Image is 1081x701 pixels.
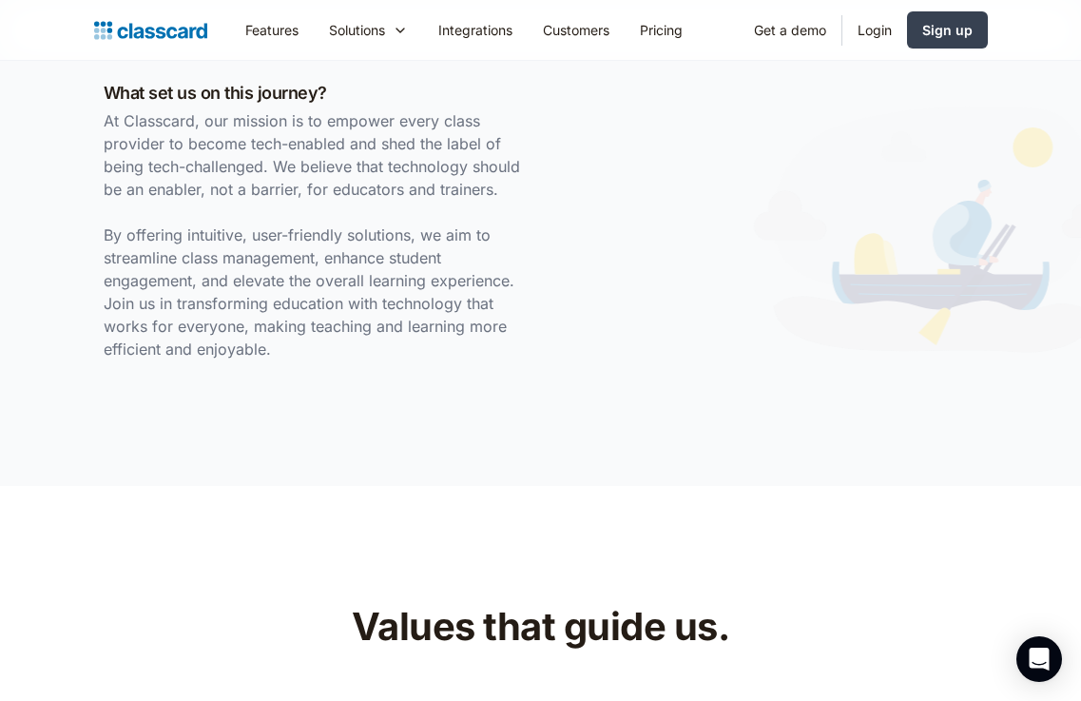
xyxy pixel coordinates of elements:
h3: What set us on this journey? [104,80,531,106]
a: Get a demo [739,9,841,51]
a: Sign up [907,11,988,49]
div: Sign up [922,20,973,40]
a: Features [230,9,314,51]
a: Customers [528,9,625,51]
h2: Values that guide us. [239,604,842,650]
a: Login [842,9,907,51]
p: At Classcard, our mission is to empower every class provider to become tech-enabled and shed the ... [104,109,531,360]
a: home [94,17,207,44]
a: Pricing [625,9,698,51]
div: Solutions [314,9,423,51]
div: Solutions [329,20,385,40]
div: Open Intercom Messenger [1016,636,1062,682]
a: Integrations [423,9,528,51]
